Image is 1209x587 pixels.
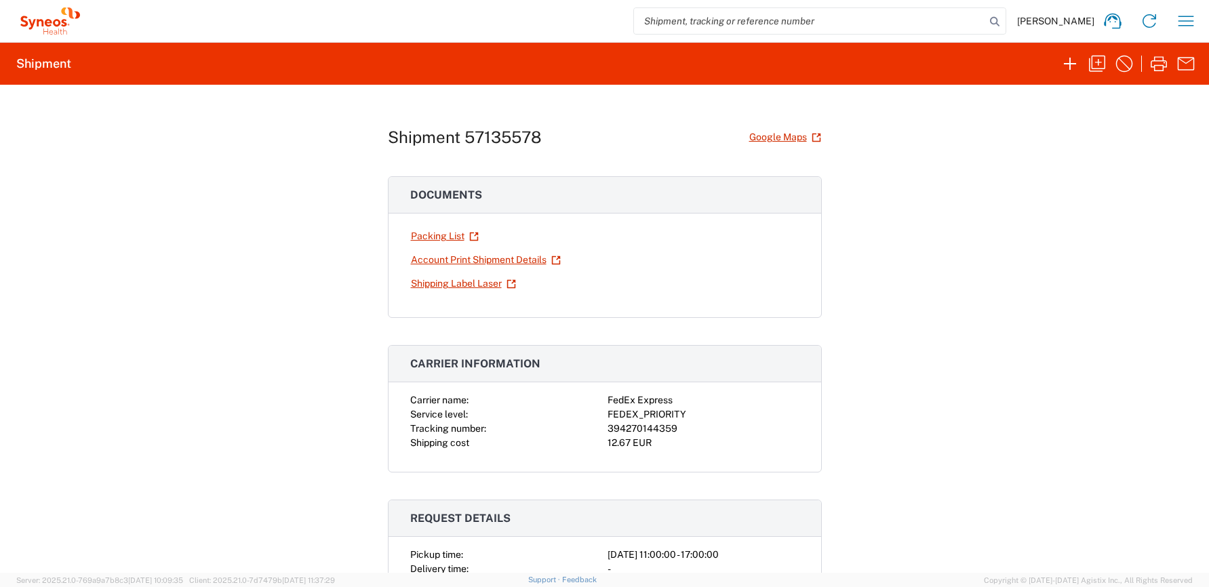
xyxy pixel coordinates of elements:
[608,407,799,422] div: FEDEX_PRIORITY
[984,574,1193,586] span: Copyright © [DATE]-[DATE] Agistix Inc., All Rights Reserved
[608,548,799,562] div: [DATE] 11:00:00 - 17:00:00
[410,224,479,248] a: Packing List
[562,575,597,584] a: Feedback
[410,512,511,525] span: Request details
[608,436,799,450] div: 12.67 EUR
[410,549,463,560] span: Pickup time:
[608,393,799,407] div: FedEx Express
[608,562,799,576] div: -
[410,188,482,201] span: Documents
[282,576,335,584] span: [DATE] 11:37:29
[410,437,469,448] span: Shipping cost
[16,56,71,72] h2: Shipment
[410,394,469,405] span: Carrier name:
[749,125,822,149] a: Google Maps
[410,423,486,434] span: Tracking number:
[1017,15,1094,27] span: [PERSON_NAME]
[634,8,985,34] input: Shipment, tracking or reference number
[410,272,517,296] a: Shipping Label Laser
[410,409,468,420] span: Service level:
[410,357,540,370] span: Carrier information
[410,248,561,272] a: Account Print Shipment Details
[189,576,335,584] span: Client: 2025.21.0-7d7479b
[128,576,183,584] span: [DATE] 10:09:35
[388,127,542,147] h1: Shipment 57135578
[608,422,799,436] div: 394270144359
[16,576,183,584] span: Server: 2025.21.0-769a9a7b8c3
[410,563,469,574] span: Delivery time:
[528,575,562,584] a: Support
